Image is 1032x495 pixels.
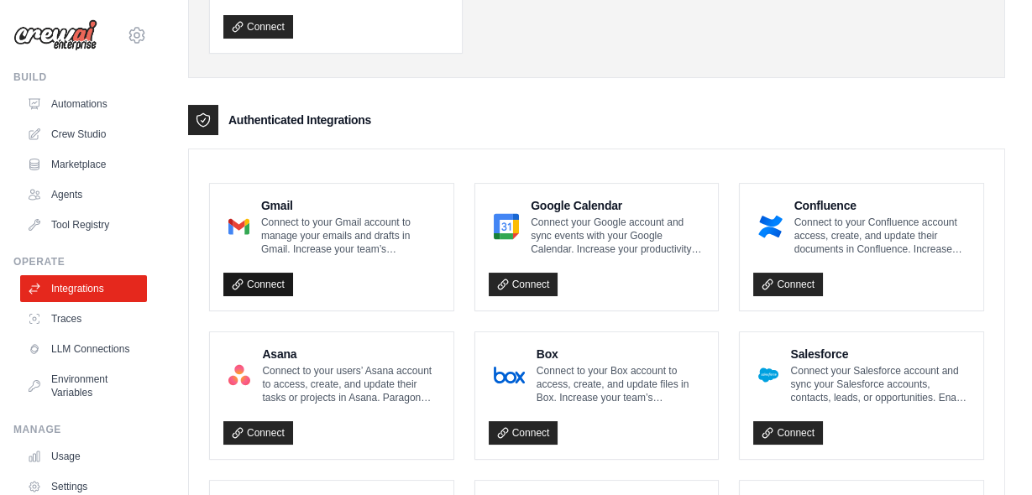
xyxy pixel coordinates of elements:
a: Agents [20,181,147,208]
a: Usage [20,443,147,470]
h4: Salesforce [790,346,970,362]
img: Asana Logo [228,358,250,392]
img: Confluence Logo [758,210,782,243]
img: Box Logo [494,358,525,392]
a: Connect [753,273,823,296]
h4: Confluence [794,197,970,214]
h3: Authenticated Integrations [228,112,371,128]
p: Connect your Google account and sync events with your Google Calendar. Increase your productivity... [531,216,705,256]
p: Connect your Salesforce account and sync your Salesforce accounts, contacts, leads, or opportunit... [790,364,970,404]
p: Connect to your Box account to access, create, and update files in Box. Increase your team’s prod... [537,364,705,404]
a: Connect [223,15,293,39]
a: Marketplace [20,151,147,178]
p: Connect to your Confluence account access, create, and update their documents in Confluence. Incr... [794,216,970,256]
div: Manage [13,423,147,436]
img: Salesforce Logo [758,358,778,392]
p: Connect to your users’ Asana account to access, create, and update their tasks or projects in Asa... [262,364,439,404]
h4: Box [537,346,705,362]
a: Connect [489,273,558,296]
a: Crew Studio [20,121,147,148]
a: Tool Registry [20,211,147,238]
a: Automations [20,91,147,117]
a: Environment Variables [20,366,147,406]
a: Connect [489,421,558,445]
a: Traces [20,305,147,332]
a: Connect [753,421,823,445]
div: Operate [13,255,147,268]
img: Gmail Logo [228,210,249,243]
a: Connect [223,273,293,296]
h4: Gmail [261,197,440,214]
h4: Google Calendar [531,197,705,214]
a: Connect [223,421,293,445]
img: Logo [13,19,97,51]
p: Connect to your Gmail account to manage your emails and drafts in Gmail. Increase your team’s pro... [261,216,440,256]
a: LLM Connections [20,336,147,362]
div: Build [13,70,147,84]
img: Google Calendar Logo [494,210,519,243]
a: Integrations [20,275,147,302]
h4: Asana [262,346,439,362]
